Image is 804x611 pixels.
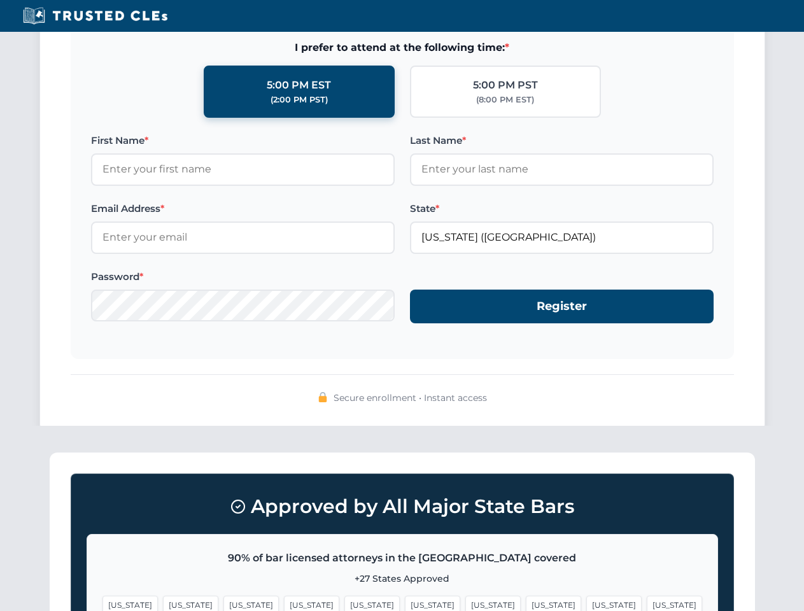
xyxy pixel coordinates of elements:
[102,550,702,566] p: 90% of bar licensed attorneys in the [GEOGRAPHIC_DATA] covered
[473,77,538,94] div: 5:00 PM PST
[91,39,714,56] span: I prefer to attend at the following time:
[410,153,714,185] input: Enter your last name
[102,572,702,586] p: +27 States Approved
[267,77,331,94] div: 5:00 PM EST
[19,6,171,25] img: Trusted CLEs
[318,392,328,402] img: 🔒
[410,201,714,216] label: State
[410,133,714,148] label: Last Name
[410,221,714,253] input: Florida (FL)
[91,133,395,148] label: First Name
[91,153,395,185] input: Enter your first name
[91,269,395,284] label: Password
[334,391,487,405] span: Secure enrollment • Instant access
[91,201,395,216] label: Email Address
[91,221,395,253] input: Enter your email
[271,94,328,106] div: (2:00 PM PST)
[410,290,714,323] button: Register
[87,489,718,524] h3: Approved by All Major State Bars
[476,94,534,106] div: (8:00 PM EST)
